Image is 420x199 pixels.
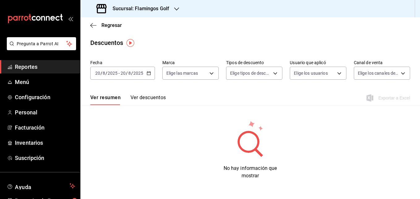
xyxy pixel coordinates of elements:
span: Regresar [101,22,122,28]
span: No hay información que mostrar [224,165,277,179]
button: Regresar [90,22,122,28]
span: / [131,71,133,76]
span: Ayuda [15,182,67,190]
div: Descuentos [90,38,123,47]
label: Tipos de descuento [226,60,282,65]
span: Facturación [15,123,75,132]
span: Suscripción [15,154,75,162]
label: Fecha [90,60,155,65]
h3: Sucursal: Flamingos Golf [108,5,169,12]
span: Elige los usuarios [294,70,328,76]
input: -- [128,71,131,76]
span: Elige las marcas [166,70,198,76]
span: / [101,71,102,76]
img: Tooltip marker [126,39,134,47]
span: Configuración [15,93,75,101]
input: -- [120,71,126,76]
span: Pregunta a Parrot AI [17,41,66,47]
button: Ver descuentos [131,95,166,105]
label: Marca [162,60,219,65]
span: / [105,71,107,76]
button: Ver resumen [90,95,121,105]
button: open_drawer_menu [68,16,73,21]
input: ---- [107,71,118,76]
input: -- [102,71,105,76]
button: Pregunta a Parrot AI [7,37,76,50]
div: navigation tabs [90,95,166,105]
span: Reportes [15,63,75,71]
span: Elige tipos de descuento [230,70,271,76]
span: Inventarios [15,139,75,147]
input: -- [95,71,101,76]
span: / [126,71,128,76]
span: Menú [15,78,75,86]
span: Elige los canales de venta [358,70,399,76]
span: Personal [15,108,75,117]
label: Usuario que aplicó [290,60,346,65]
span: - [118,71,120,76]
a: Pregunta a Parrot AI [4,45,76,51]
input: ---- [133,71,144,76]
label: Canal de venta [354,60,410,65]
